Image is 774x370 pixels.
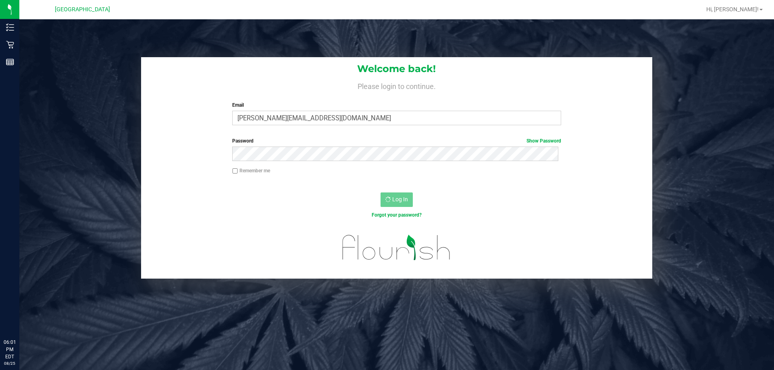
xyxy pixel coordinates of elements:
[6,23,14,31] inline-svg: Inventory
[141,81,652,90] h4: Please login to continue.
[55,6,110,13] span: [GEOGRAPHIC_DATA]
[6,41,14,49] inline-svg: Retail
[6,58,14,66] inline-svg: Reports
[232,138,254,144] span: Password
[392,196,408,203] span: Log In
[4,360,16,366] p: 08/25
[381,192,413,207] button: Log In
[4,339,16,360] p: 06:01 PM EDT
[141,64,652,74] h1: Welcome back!
[706,6,759,12] span: Hi, [PERSON_NAME]!
[232,168,238,174] input: Remember me
[232,167,270,174] label: Remember me
[232,101,561,109] label: Email
[372,212,422,218] a: Forgot your password?
[333,227,460,268] img: flourish_logo.svg
[526,138,561,144] a: Show Password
